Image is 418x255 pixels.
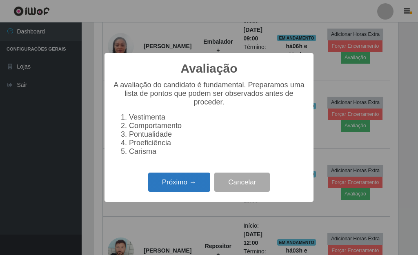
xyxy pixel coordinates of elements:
li: Vestimenta [129,113,305,122]
p: A avaliação do candidato é fundamental. Preparamos uma lista de pontos que podem ser observados a... [113,81,305,106]
li: Carisma [129,147,305,156]
button: Cancelar [214,173,270,192]
button: Próximo → [148,173,210,192]
li: Proeficiência [129,139,305,147]
li: Comportamento [129,122,305,130]
li: Pontualidade [129,130,305,139]
h2: Avaliação [181,61,238,76]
